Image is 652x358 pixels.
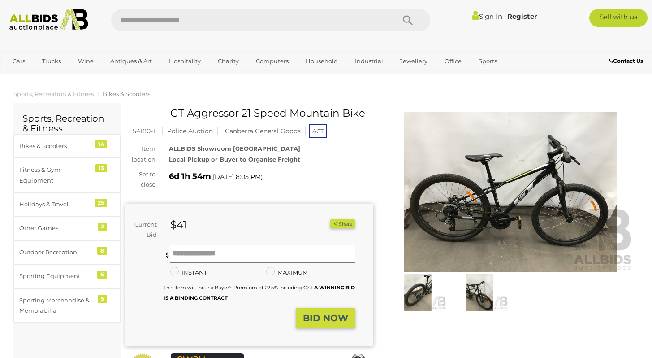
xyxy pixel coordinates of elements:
a: Antiques & Art [104,54,158,69]
strong: Local Pickup or Buyer to Organise Freight [169,156,300,163]
a: Sell with us [589,9,648,27]
div: Sporting Merchandise & Memorabilia [19,295,93,316]
a: Sports [473,54,503,69]
div: 2 [98,223,107,231]
li: Watch this item [320,219,329,228]
strong: ALLBIDS Showroom [GEOGRAPHIC_DATA] [169,145,300,152]
a: Fitness & Gym Equipment 13 [13,158,121,192]
div: Holidays & Travel [19,199,93,210]
label: MAXIMUM [266,267,308,278]
div: Fitness & Gym Equipment [19,165,93,186]
span: ACT [309,124,327,138]
div: Item location [119,144,162,165]
button: Search [385,9,430,31]
strong: 6d 1h 54m [169,171,211,181]
div: 13 [95,164,107,172]
div: Set to close [119,169,162,190]
button: BID NOW [296,308,355,329]
mark: Police Auction [162,127,218,135]
a: Sports, Recreation & Fitness [13,90,94,97]
a: Cars [7,54,31,69]
a: Sporting Equipment 6 [13,264,121,288]
div: 5 [98,295,107,303]
div: Outdoor Recreation [19,247,93,258]
div: 14 [95,140,107,148]
div: 25 [95,199,107,207]
div: Current Bid [125,219,164,240]
h2: Sports, Recreation & Fitness [22,114,112,133]
a: Contact Us [609,56,645,66]
label: INSTANT [170,267,207,278]
img: GT Aggressor 21 Speed Mountain Bike [387,112,635,272]
div: Bikes & Scooters [19,141,93,151]
mark: Canberra General Goods [220,127,306,135]
strong: BID NOW [303,313,348,323]
a: Industrial [349,54,389,69]
small: This Item will incur a Buyer's Premium of 22.5% including GST. [164,284,355,301]
a: Household [300,54,344,69]
mark: 54180-1 [128,127,160,135]
h1: GT Aggressor 21 Speed Mountain Bike [130,108,371,119]
a: Police Auction [162,127,218,135]
a: Charity [212,54,245,69]
img: Allbids.com.au [5,9,93,31]
a: Bikes & Scooters 14 [13,134,121,158]
a: Trucks [36,54,67,69]
strong: $41 [170,218,186,231]
a: Office [439,54,467,69]
img: GT Aggressor 21 Speed Mountain Bike [389,274,446,311]
a: Holidays & Travel 25 [13,192,121,216]
div: Sporting Equipment [19,271,93,281]
span: [DATE] 8:05 PM [213,173,261,181]
a: Register [507,12,537,21]
a: 54180-1 [128,127,160,135]
a: Computers [250,54,294,69]
a: Hospitality [163,54,207,69]
img: GT Aggressor 21 Speed Mountain Bike [451,274,508,311]
div: 8 [97,247,107,255]
a: Sporting Merchandise & Memorabilia 5 [13,288,121,323]
div: Other Games [19,223,93,233]
span: | [504,11,506,21]
a: Jewellery [394,54,433,69]
a: [GEOGRAPHIC_DATA] [7,69,82,83]
a: Wine [72,54,99,69]
span: ( ) [211,173,263,180]
a: Canberra General Goods [220,127,306,135]
a: Sign In [472,12,502,21]
a: Outdoor Recreation 8 [13,240,121,264]
b: Contact Us [609,57,643,64]
div: 6 [97,271,107,279]
button: Share [330,219,355,229]
a: Bikes & Scooters [103,90,150,97]
a: Other Games 2 [13,216,121,240]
